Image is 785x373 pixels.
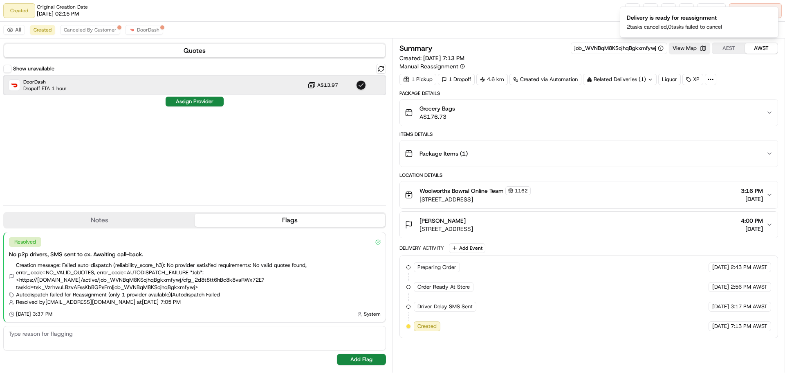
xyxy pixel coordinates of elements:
[399,245,444,251] div: Delivery Activity
[399,62,465,70] button: Manual Reassignment
[438,74,475,85] div: 1 Dropoff
[399,74,436,85] div: 1 Pickup
[423,54,464,62] span: [DATE] 7:13 PM
[60,25,120,35] button: Canceled By Customer
[337,354,386,365] button: Add Flag
[137,298,181,306] span: at [DATE] 7:05 PM
[741,187,763,195] span: 3:16 PM
[64,27,117,33] span: Canceled By Customer
[30,25,55,35] button: Created
[400,140,778,167] button: Package Items (1)
[4,44,385,57] button: Quotes
[731,283,767,291] span: 2:56 PM AWST
[364,311,381,317] span: System
[731,323,767,330] span: 7:13 PM AWST
[741,195,763,203] span: [DATE]
[419,217,466,225] span: [PERSON_NAME]
[627,23,722,31] p: 2 tasks cancelled, 0 tasks failed to cancel
[712,264,729,271] span: [DATE]
[515,188,528,194] span: 1162
[399,45,433,52] h3: Summary
[9,250,381,258] div: No p2p drivers, SMS sent to cx. Awaiting call-back.
[627,14,722,22] div: Delivery is ready for reassignment
[399,131,778,138] div: Items Details
[317,82,338,88] span: A$13.97
[731,303,767,310] span: 3:17 PM AWST
[9,80,20,90] img: DoorDash
[125,25,163,35] button: DoorDash
[574,45,664,52] button: job_WVNBqM8KSojhqBgkxmfywj
[658,74,681,85] div: Liquor
[712,43,745,54] button: AEST
[37,10,79,18] span: [DATE] 02:15 PM
[741,217,763,225] span: 4:00 PM
[417,303,473,310] span: Driver Delay SMS Sent
[449,243,485,253] button: Add Event
[129,27,135,33] img: doordash_logo_v2.png
[399,90,778,97] div: Package Details
[16,291,220,298] span: Autodispatch failed for Reassignment (only 1 provider available) | Autodispatch Failed
[23,79,67,85] span: DoorDash
[682,74,703,85] div: XP
[399,172,778,179] div: Location Details
[712,283,729,291] span: [DATE]
[37,4,88,10] span: Original Creation Date
[399,54,464,62] span: Created:
[712,323,729,330] span: [DATE]
[417,264,456,271] span: Preparing Order
[195,214,385,227] button: Flags
[419,187,504,195] span: Woolworths Bowral Online Team
[3,25,25,35] button: All
[400,181,778,208] button: Woolworths Bowral Online Team1162[STREET_ADDRESS]3:16 PM[DATE]
[137,27,159,33] span: DoorDash
[731,264,767,271] span: 2:43 PM AWST
[419,195,531,203] span: [STREET_ADDRESS]
[16,311,52,317] span: [DATE] 3:37 PM
[34,27,52,33] span: Created
[419,149,468,158] span: Package Items ( 1 )
[9,237,41,247] div: Resolved
[13,65,54,72] label: Show unavailable
[419,104,455,113] span: Grocery Bags
[16,298,135,306] span: Resolved by [EMAIL_ADDRESS][DOMAIN_NAME]
[419,225,473,233] span: [STREET_ADDRESS]
[741,225,763,233] span: [DATE]
[417,283,470,291] span: Order Ready At Store
[476,74,508,85] div: 4.6 km
[417,323,437,330] span: Created
[399,62,458,70] span: Manual Reassignment
[23,85,67,92] span: Dropoff ETA 1 hour
[166,97,224,106] button: Assign Provider
[4,214,195,227] button: Notes
[400,212,778,238] button: [PERSON_NAME][STREET_ADDRESS]4:00 PM[DATE]
[509,74,581,85] a: Created via Automation
[16,262,381,291] span: Creation message: Failed auto-dispatch (reliability_score_h3): No provider satisfied requirements...
[669,43,710,54] button: View Map
[745,43,778,54] button: AWST
[583,74,657,85] div: Related Deliveries (1)
[712,303,729,310] span: [DATE]
[419,113,455,121] span: A$176.73
[400,99,778,126] button: Grocery BagsA$176.73
[307,81,338,89] button: A$13.97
